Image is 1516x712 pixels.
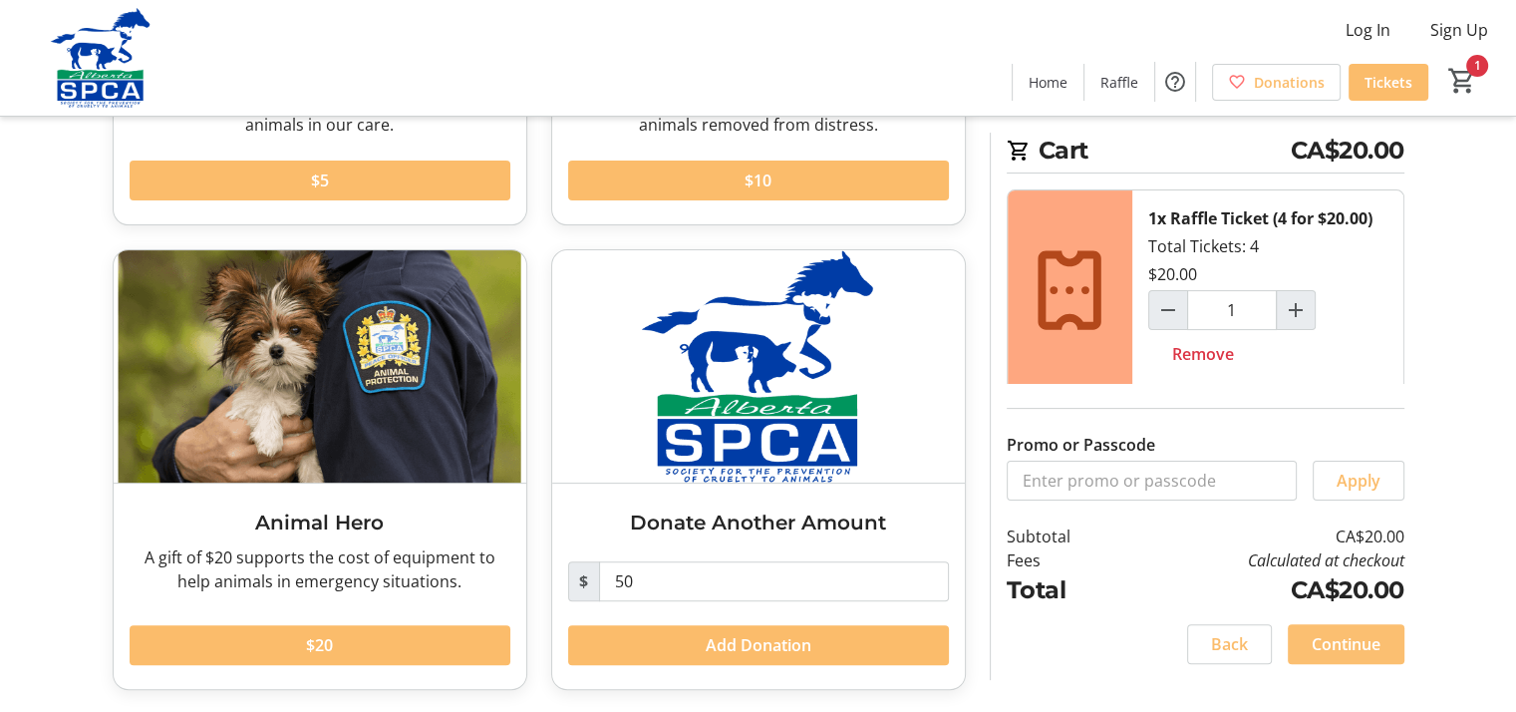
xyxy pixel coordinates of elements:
button: Apply [1313,461,1404,501]
td: Total [1007,572,1122,608]
a: Tickets [1349,64,1428,101]
button: $10 [568,161,949,200]
td: Calculated at checkout [1121,548,1403,572]
button: Cart [1444,63,1480,99]
span: Add Donation [706,633,811,657]
div: Total Tickets: 4 [1132,190,1403,390]
td: Subtotal [1007,525,1122,548]
input: Raffle Ticket (4 for $20.00) Quantity [1187,290,1277,330]
span: Home [1029,72,1067,93]
span: Continue [1312,632,1380,656]
a: Donations [1212,64,1341,101]
button: $20 [130,625,510,665]
label: Promo or Passcode [1007,433,1155,457]
span: Remove [1172,342,1234,366]
td: CA$20.00 [1121,572,1403,608]
button: Continue [1288,624,1404,664]
img: Animal Hero [114,250,526,483]
span: $5 [311,169,329,192]
input: Donation Amount [599,561,949,601]
button: Increment by one [1277,291,1315,329]
h3: Donate Another Amount [568,508,949,537]
span: $ [568,561,600,601]
input: Enter promo or passcode [1007,461,1297,501]
span: Donations [1254,72,1325,93]
td: CA$20.00 [1121,525,1403,548]
button: Decrement by one [1149,291,1187,329]
img: Alberta SPCA's Logo [12,8,189,108]
span: $10 [745,169,771,192]
button: Log In [1330,14,1406,46]
div: $20.00 [1148,262,1197,286]
button: Add Donation [568,625,949,665]
span: Apply [1337,469,1380,493]
span: Log In [1346,18,1390,42]
span: $20 [306,633,333,657]
span: CA$20.00 [1291,133,1404,169]
button: Back [1187,624,1272,664]
h2: Cart [1007,133,1404,174]
span: Raffle [1100,72,1138,93]
span: Tickets [1364,72,1412,93]
span: Back [1211,632,1248,656]
img: Donate Another Amount [552,250,965,483]
a: Home [1013,64,1083,101]
button: Remove [1148,334,1258,374]
button: Help [1155,62,1195,102]
td: Fees [1007,548,1122,572]
h3: Animal Hero [130,508,510,537]
span: Sign Up [1430,18,1488,42]
div: 1x Raffle Ticket (4 for $20.00) [1148,206,1372,230]
button: Sign Up [1414,14,1504,46]
div: A gift of $20 supports the cost of equipment to help animals in emergency situations. [130,545,510,593]
button: $5 [130,161,510,200]
a: Raffle [1084,64,1154,101]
